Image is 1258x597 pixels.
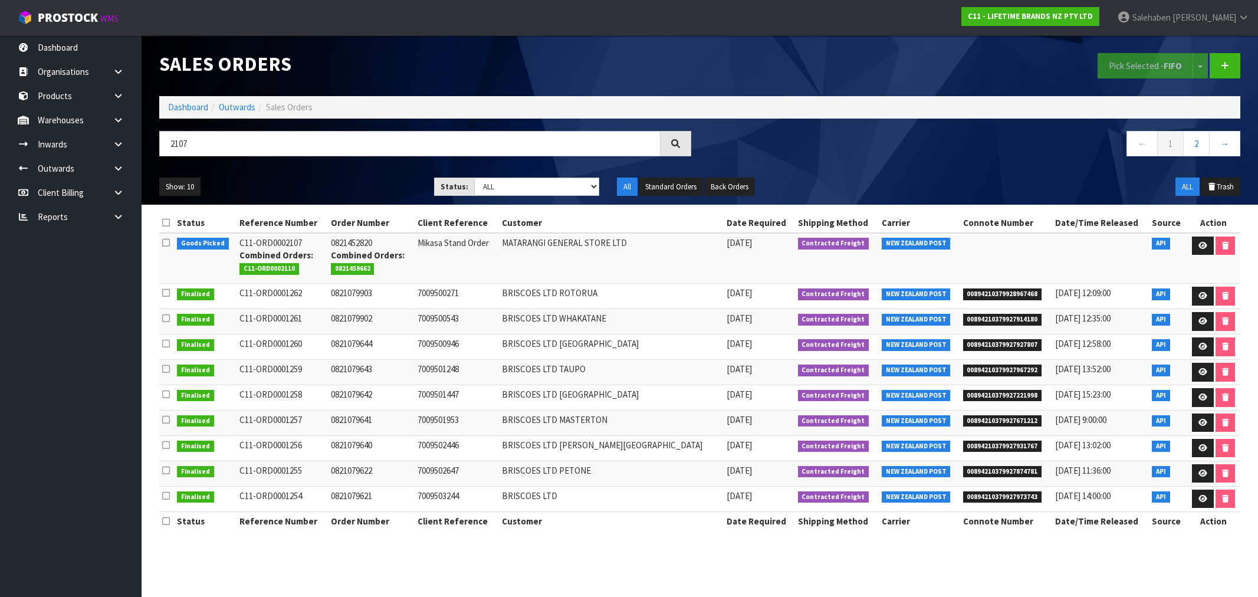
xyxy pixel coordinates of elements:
[798,415,869,427] span: Contracted Freight
[882,466,951,478] span: NEW ZEALAND POST
[1055,414,1106,425] span: [DATE] 9:00:00
[499,309,724,334] td: BRISCOES LTD WHAKATANE
[724,214,795,232] th: Date Required
[963,415,1042,427] span: 00894210379927671212
[963,314,1042,326] span: 00894210379927914180
[331,263,375,275] span: 0821459662
[882,491,951,503] span: NEW ZEALAND POST
[177,415,214,427] span: Finalised
[159,178,201,196] button: Show: 10
[798,466,869,478] span: Contracted Freight
[798,441,869,452] span: Contracted Freight
[1152,339,1170,351] span: API
[798,314,869,326] span: Contracted Freight
[1098,53,1193,78] button: Pick Selected -FIFO
[177,288,214,300] span: Finalised
[882,365,951,376] span: NEW ZEALAND POST
[237,309,328,334] td: C11-ORD0001261
[1055,338,1111,349] span: [DATE] 12:58:00
[499,385,724,411] td: BRISCOES LTD [GEOGRAPHIC_DATA]
[1187,511,1240,530] th: Action
[159,53,691,75] h1: Sales Orders
[1164,60,1182,71] strong: FIFO
[328,385,415,411] td: 0821079642
[1152,415,1170,427] span: API
[415,435,499,461] td: 7009502446
[168,101,208,113] a: Dashboard
[963,390,1042,402] span: 00894210379927221998
[727,439,752,451] span: [DATE]
[174,511,237,530] th: Status
[617,178,638,196] button: All
[961,7,1099,26] a: C11 - LIFETIME BRANDS NZ PTY LTD
[266,101,313,113] span: Sales Orders
[415,360,499,385] td: 7009501248
[1152,466,1170,478] span: API
[882,441,951,452] span: NEW ZEALAND POST
[18,10,32,25] img: cube-alt.png
[795,511,879,530] th: Shipping Method
[963,466,1042,478] span: 00894210379927874781
[882,339,951,351] span: NEW ZEALAND POST
[177,466,214,478] span: Finalised
[100,13,119,24] small: WMS
[174,214,237,232] th: Status
[963,339,1042,351] span: 00894210379927927807
[798,390,869,402] span: Contracted Freight
[328,334,415,360] td: 0821079644
[724,511,795,530] th: Date Required
[415,461,499,486] td: 7009502647
[499,410,724,435] td: BRISCOES LTD MASTERTON
[328,284,415,309] td: 0821079903
[328,360,415,385] td: 0821079643
[1152,365,1170,376] span: API
[499,435,724,461] td: BRISCOES LTD [PERSON_NAME][GEOGRAPHIC_DATA]
[177,238,229,250] span: Goods Picked
[727,237,752,248] span: [DATE]
[960,511,1052,530] th: Connote Number
[237,233,328,284] td: C11-ORD0002107
[1052,214,1149,232] th: Date/Time Released
[1055,465,1111,476] span: [DATE] 11:36:00
[1201,178,1240,196] button: Trash
[237,385,328,411] td: C11-ORD0001258
[727,313,752,324] span: [DATE]
[795,214,879,232] th: Shipping Method
[237,284,328,309] td: C11-ORD0001262
[882,390,951,402] span: NEW ZEALAND POST
[237,334,328,360] td: C11-ORD0001260
[328,410,415,435] td: 0821079641
[415,385,499,411] td: 7009501447
[798,238,869,250] span: Contracted Freight
[1152,288,1170,300] span: API
[415,214,499,232] th: Client Reference
[328,435,415,461] td: 0821079640
[159,131,661,156] input: Search sales orders
[177,491,214,503] span: Finalised
[415,334,499,360] td: 7009500946
[1152,441,1170,452] span: API
[798,288,869,300] span: Contracted Freight
[963,441,1042,452] span: 00894210379927931767
[237,410,328,435] td: C11-ORD0001257
[331,250,405,261] strong: Combined Orders:
[499,486,724,511] td: BRISCOES LTD
[639,178,703,196] button: Standard Orders
[1152,238,1170,250] span: API
[1172,12,1236,23] span: [PERSON_NAME]
[328,233,415,284] td: 0821452820
[499,360,724,385] td: BRISCOES LTD TAUPO
[328,214,415,232] th: Order Number
[879,511,960,530] th: Carrier
[798,491,869,503] span: Contracted Freight
[727,389,752,400] span: [DATE]
[1183,131,1210,156] a: 2
[328,486,415,511] td: 0821079621
[1055,363,1111,375] span: [DATE] 13:52:00
[1209,131,1240,156] a: →
[328,511,415,530] th: Order Number
[963,365,1042,376] span: 00894210379927967292
[727,363,752,375] span: [DATE]
[968,11,1093,21] strong: C11 - LIFETIME BRANDS NZ PTY LTD
[237,214,328,232] th: Reference Number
